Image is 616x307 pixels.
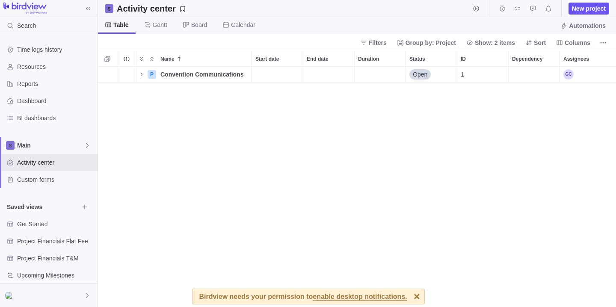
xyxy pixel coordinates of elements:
[355,67,406,83] div: Duration
[113,3,190,15] span: Save your current layout and filters as a View
[563,55,589,63] span: Assignees
[17,21,36,30] span: Search
[496,3,508,15] span: Time logs
[157,51,252,66] div: Name
[157,67,252,82] div: Convention Communications
[394,37,459,49] span: Group by: Project
[17,254,94,263] span: Project Financials T&M
[496,6,508,13] a: Time logs
[369,38,387,47] span: Filters
[17,45,94,54] span: Time logs history
[5,292,15,299] img: Show
[101,53,113,65] span: Selection mode
[303,51,354,66] div: End date
[509,51,560,66] div: Dependency
[98,67,616,307] div: grid
[117,67,136,83] div: Trouble indication
[457,51,508,66] div: ID
[512,6,524,13] a: My assignments
[147,53,157,65] span: Collapse
[17,158,94,167] span: Activity center
[17,80,94,88] span: Reports
[136,67,252,83] div: Name
[512,3,524,15] span: My assignments
[461,70,464,79] span: 1
[17,141,84,150] span: Main
[534,38,546,47] span: Sort
[569,3,609,15] span: New project
[457,67,509,83] div: ID
[406,67,457,82] div: Open
[17,220,94,228] span: Get Started
[17,62,94,71] span: Resources
[406,51,457,66] div: Status
[252,51,303,66] div: Start date
[17,271,94,280] span: Upcoming Milestones
[542,3,554,15] span: Notifications
[457,67,508,82] div: 1
[413,70,427,79] span: Open
[307,55,329,63] span: End date
[5,290,15,301] div: Sarah M
[17,114,94,122] span: BI dashboards
[199,289,407,304] div: Birdview needs your permission to
[17,237,94,245] span: Project Financials Flat Fee
[148,70,156,79] div: P
[355,51,406,66] div: Duration
[160,55,175,63] span: Name
[17,97,94,105] span: Dashboard
[475,38,515,47] span: Show: 2 items
[569,21,606,30] span: Automations
[557,20,609,32] span: Automations
[522,37,549,49] span: Sort
[527,3,539,15] span: Approval requests
[512,55,542,63] span: Dependency
[358,55,379,63] span: Duration
[565,38,590,47] span: Columns
[17,175,94,184] span: Custom forms
[117,3,176,15] h2: Activity center
[231,21,255,29] span: Calendar
[252,67,303,83] div: Start date
[3,3,47,15] img: logo
[461,55,466,63] span: ID
[255,55,279,63] span: Start date
[470,3,482,15] span: Start timer
[572,4,606,13] span: New project
[7,203,79,211] span: Saved views
[191,21,207,29] span: Board
[563,69,574,80] div: Gillian Cormier
[406,38,456,47] span: Group by: Project
[527,6,539,13] a: Approval requests
[136,53,147,65] span: Expand
[113,21,129,29] span: Table
[463,37,518,49] span: Show: 2 items
[597,37,609,49] span: More actions
[153,21,167,29] span: Gantt
[357,37,390,49] span: Filters
[409,55,425,63] span: Status
[509,67,560,83] div: Dependency
[303,67,355,83] div: End date
[406,67,457,83] div: Status
[160,70,243,79] span: Convention Communications
[79,201,91,213] span: Browse views
[313,293,407,301] span: enable desktop notifications.
[553,37,594,49] span: Columns
[542,6,554,13] a: Notifications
